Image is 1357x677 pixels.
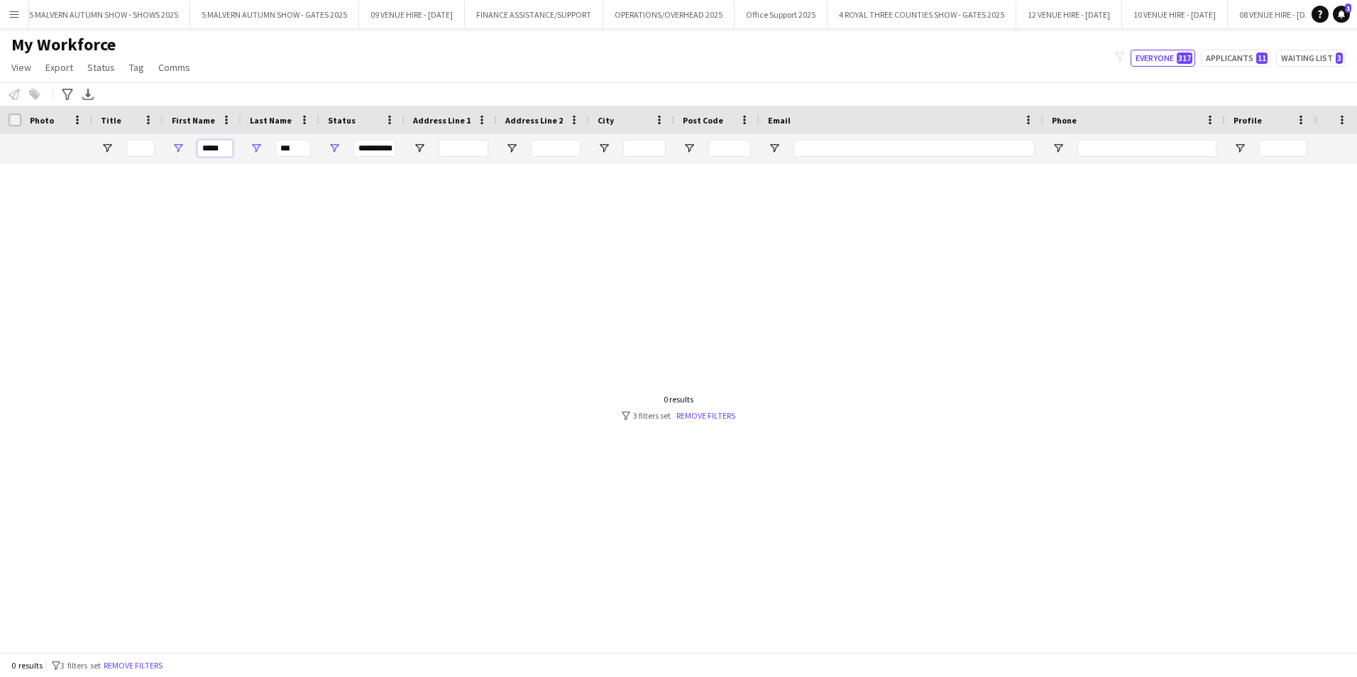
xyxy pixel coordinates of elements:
button: Open Filter Menu [768,142,781,155]
button: Open Filter Menu [413,142,426,155]
input: Email Filter Input [793,140,1035,157]
button: 10 VENUE HIRE - [DATE] [1122,1,1228,28]
span: 3 filters set [60,660,101,671]
input: Title Filter Input [126,140,155,157]
button: Open Filter Menu [172,142,185,155]
a: Comms [153,58,196,77]
span: Export [45,61,73,74]
span: Address Line 1 [413,115,471,126]
span: First Name [172,115,215,126]
span: View [11,61,31,74]
span: 1 [1345,4,1351,13]
button: 5 MALVERN AUTUMN SHOW - SHOWS 2025 [18,1,190,28]
span: 317 [1177,53,1192,64]
button: Open Filter Menu [1234,142,1246,155]
span: Comms [158,61,190,74]
input: First Name Filter Input [197,140,233,157]
span: Profile [1234,115,1262,126]
button: Open Filter Menu [1052,142,1065,155]
span: Title [101,115,121,126]
button: Everyone317 [1131,50,1195,67]
span: Status [328,115,356,126]
span: City [598,115,614,126]
span: Status [87,61,115,74]
span: 11 [1256,53,1268,64]
input: Profile Filter Input [1259,140,1307,157]
button: Office Support 2025 [735,1,828,28]
button: Open Filter Menu [598,142,610,155]
button: Applicants11 [1201,50,1270,67]
div: 3 filters set [622,410,735,421]
span: Tag [129,61,144,74]
button: Remove filters [101,658,165,673]
span: Photo [30,115,54,126]
span: 3 [1336,53,1343,64]
button: FINANCE ASSISTANCE/SUPPORT [465,1,603,28]
input: Column with Header Selection [9,114,21,126]
button: 5 MALVERN AUTUMN SHOW - GATES 2025 [190,1,359,28]
button: Open Filter Menu [505,142,518,155]
button: 4 ROYAL THREE COUNTIES SHOW - GATES 2025 [828,1,1016,28]
button: Waiting list3 [1276,50,1346,67]
a: 1 [1333,6,1350,23]
input: Phone Filter Input [1077,140,1216,157]
div: 0 results [622,394,735,404]
span: Last Name [250,115,292,126]
a: View [6,58,37,77]
input: Last Name Filter Input [275,140,311,157]
app-action-btn: Advanced filters [59,86,76,103]
span: Address Line 2 [505,115,563,126]
button: OPERATIONS/OVERHEAD 2025 [603,1,735,28]
button: Open Filter Menu [328,142,341,155]
input: Address Line 2 Filter Input [531,140,581,157]
a: Status [82,58,121,77]
a: Tag [123,58,150,77]
button: 12 VENUE HIRE - [DATE] [1016,1,1122,28]
input: Address Line 1 Filter Input [439,140,488,157]
a: Remove filters [676,410,735,421]
button: Open Filter Menu [101,142,114,155]
span: Phone [1052,115,1077,126]
input: City Filter Input [623,140,666,157]
button: Open Filter Menu [250,142,263,155]
button: 08 VENUE HIRE - [DATE] [1228,1,1334,28]
input: Post Code Filter Input [708,140,751,157]
button: 09 VENUE HIRE - [DATE] [359,1,465,28]
span: My Workforce [11,34,116,55]
span: Post Code [683,115,723,126]
span: Email [768,115,791,126]
app-action-btn: Export XLSX [79,86,97,103]
a: Export [40,58,79,77]
button: Open Filter Menu [683,142,696,155]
